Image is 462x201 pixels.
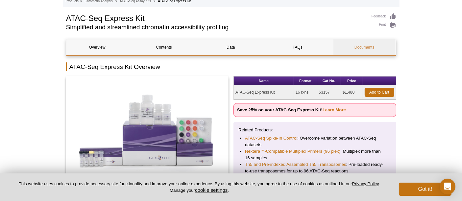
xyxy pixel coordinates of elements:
a: Add to Cart [365,88,394,97]
button: Got it! [399,183,451,196]
p: Related Products: [238,127,391,133]
a: Nextera™-Compatible Multiplex Primers (96 plex) [245,148,340,155]
a: Learn More [323,107,346,112]
li: : Pre-loaded ready-to-use transposomes for up to 96 ATAC-Seq reactions [245,161,385,174]
a: Print [372,22,396,29]
td: ATAC-Seq Express Kit [234,85,294,100]
a: FAQs [267,39,328,55]
h2: Simplified and streamlined chromatin accessibility profiling [66,24,365,30]
strong: Save 25% on your ATAC-Seq Express Kit! [237,107,346,112]
button: cookie settings [195,187,228,193]
a: ATAC-Seq Spike-In Control [245,135,297,142]
th: Price [341,77,363,85]
h1: ATAC-Seq Express Kit [66,13,365,23]
th: Format [294,77,317,85]
img: ATAC-Seq Express Kit [66,76,229,185]
a: Documents [333,39,395,55]
h2: ATAC-Seq Express Kit Overview [66,62,396,71]
li: : Overcome variation between ATAC-Seq datasets [245,135,385,148]
a: Tn5 and Pre-indexed Assembled Tn5 Transposomes [245,161,346,168]
th: Name [234,77,294,85]
th: Cat No. [317,77,341,85]
div: Open Intercom Messenger [440,179,455,194]
a: Privacy Policy [352,181,379,186]
li: : Multiplex more than 16 samples [245,148,385,161]
td: $1,480 [341,85,363,100]
a: Feedback [372,13,396,20]
td: 16 rxns [294,85,317,100]
a: Overview [66,39,128,55]
a: Data [200,39,262,55]
p: This website uses cookies to provide necessary site functionality and improve your online experie... [11,181,388,193]
td: 53157 [317,85,341,100]
a: Contents [133,39,195,55]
